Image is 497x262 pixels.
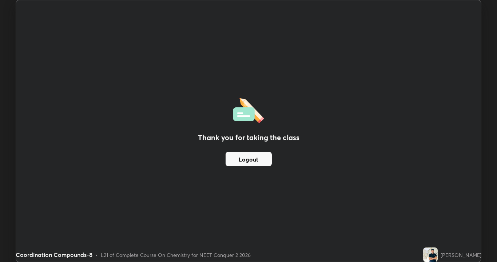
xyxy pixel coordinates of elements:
[226,152,272,166] button: Logout
[101,251,251,259] div: L21 of Complete Course On Chemistry for NEET Conquer 2 2026
[441,251,481,259] div: [PERSON_NAME]
[16,250,92,259] div: Coordination Compounds-8
[423,247,438,262] img: 6f5849fa1b7a4735bd8d44a48a48ab07.jpg
[233,96,264,123] img: offlineFeedback.1438e8b3.svg
[198,132,299,143] h2: Thank you for taking the class
[95,251,98,259] div: •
